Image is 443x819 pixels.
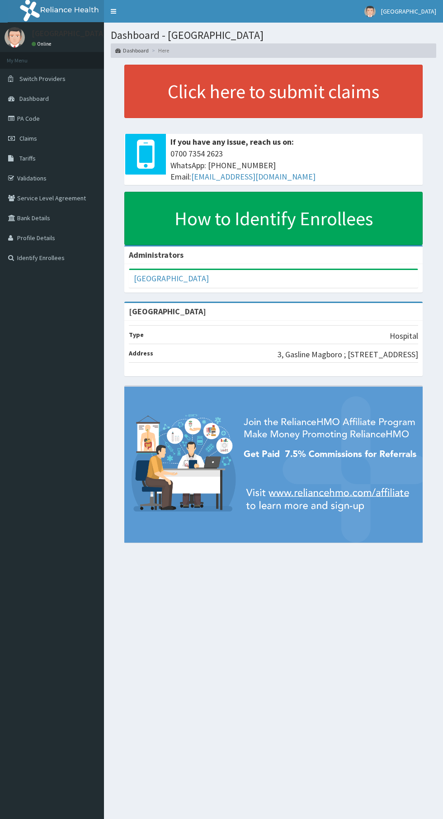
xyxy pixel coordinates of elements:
[32,29,106,38] p: [GEOGRAPHIC_DATA]
[115,47,149,54] a: Dashboard
[381,7,436,15] span: [GEOGRAPHIC_DATA]
[5,27,25,47] img: User Image
[19,154,36,162] span: Tariffs
[32,41,53,47] a: Online
[191,171,316,182] a: [EMAIL_ADDRESS][DOMAIN_NAME]
[129,331,144,339] b: Type
[170,137,294,147] b: If you have any issue, reach us on:
[19,95,49,103] span: Dashboard
[129,306,206,317] strong: [GEOGRAPHIC_DATA]
[124,387,423,543] img: provider-team-banner.png
[390,330,418,342] p: Hospital
[19,134,37,142] span: Claims
[124,65,423,118] a: Click here to submit claims
[129,349,153,357] b: Address
[134,273,209,284] a: [GEOGRAPHIC_DATA]
[364,6,376,17] img: User Image
[111,29,436,41] h1: Dashboard - [GEOGRAPHIC_DATA]
[129,250,184,260] b: Administrators
[124,192,423,245] a: How to Identify Enrollees
[19,75,66,83] span: Switch Providers
[170,148,418,183] span: 0700 7354 2623 WhatsApp: [PHONE_NUMBER] Email:
[278,349,418,360] p: 3, Gasline Magboro ; [STREET_ADDRESS]
[150,47,169,54] li: Here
